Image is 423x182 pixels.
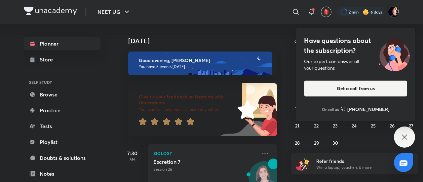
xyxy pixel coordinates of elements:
[292,103,303,114] button: September 14, 2025
[128,52,272,75] img: evening
[119,149,145,157] h5: 7:30
[24,151,100,164] a: Doubts & solutions
[409,123,413,129] abbr: September 27, 2025
[314,140,319,146] abbr: September 29, 2025
[292,120,303,131] button: September 21, 2025
[24,53,100,66] a: Store
[139,64,266,69] p: You have 5 events [DATE]
[333,123,338,129] abbr: September 23, 2025
[296,157,309,170] img: referral
[341,106,390,113] a: [PHONE_NUMBER]
[347,106,390,113] h6: [PHONE_NUMBER]
[40,55,57,63] div: Store
[304,81,407,96] button: Get a call from us
[316,164,398,170] p: Win a laptop, vouchers & more
[311,137,322,148] button: September 29, 2025
[352,123,357,129] abbr: September 24, 2025
[215,83,277,136] img: feedback_image
[390,123,395,129] abbr: September 26, 2025
[322,106,339,112] p: Or call us
[304,36,407,55] h4: Have questions about the subscription?
[139,107,235,112] p: Your word will help make Unacademy better
[371,123,376,129] abbr: September 25, 2025
[387,120,398,131] button: September 26, 2025
[368,120,378,131] button: September 25, 2025
[363,9,369,15] img: streak
[406,120,416,131] button: September 27, 2025
[330,120,341,131] button: September 23, 2025
[24,167,100,180] a: Notes
[311,120,322,131] button: September 22, 2025
[321,7,331,17] button: avatar
[153,149,257,157] p: Biology
[24,37,100,50] a: Planner
[292,137,303,148] button: September 28, 2025
[332,140,338,146] abbr: September 30, 2025
[119,157,145,161] p: AM
[292,86,303,96] button: September 7, 2025
[24,120,100,133] a: Tests
[24,104,100,117] a: Practice
[295,105,300,112] abbr: September 14, 2025
[153,166,257,172] p: Session 26
[295,140,300,146] abbr: September 28, 2025
[330,137,341,148] button: September 30, 2025
[128,37,284,45] h4: [DATE]
[373,36,415,71] img: ttu_illustration_new.svg
[24,88,100,101] a: Browse
[304,58,407,71] div: Our expert can answer all your questions
[323,9,329,15] img: avatar
[24,135,100,149] a: Playlist
[153,159,236,165] h5: Excretion 7
[316,158,398,164] h6: Refer friends
[388,6,399,18] img: Mayank Singh
[94,5,135,18] button: NEET UG
[24,77,100,88] h6: SELF STUDY
[314,123,319,129] abbr: September 22, 2025
[139,94,235,106] h6: Give us your feedback on learning with Unacademy
[24,7,77,17] a: Company Logo
[139,57,266,63] h6: Good evening, [PERSON_NAME]
[295,123,299,129] abbr: September 21, 2025
[349,120,360,131] button: September 24, 2025
[24,7,77,15] img: Company Logo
